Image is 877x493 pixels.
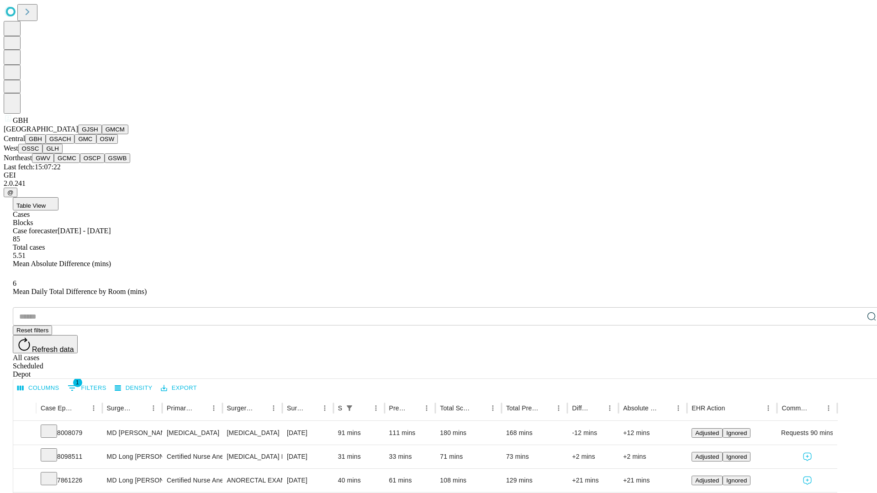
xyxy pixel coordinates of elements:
[15,381,62,395] button: Select columns
[167,445,217,468] div: Certified Nurse Anesthetist
[18,425,32,441] button: Expand
[623,421,682,445] div: +12 mins
[41,445,98,468] div: 8098511
[726,453,747,460] span: Ignored
[486,402,499,414] button: Menu
[112,381,155,395] button: Density
[389,445,431,468] div: 33 mins
[692,404,725,412] div: EHR Action
[13,260,111,267] span: Mean Absolute Difference (mins)
[16,327,48,334] span: Reset filters
[822,402,835,414] button: Menu
[32,153,54,163] button: GWV
[13,288,147,295] span: Mean Daily Total Difference by Room (mins)
[782,404,808,412] div: Comments
[440,445,497,468] div: 71 mins
[552,402,565,414] button: Menu
[782,421,832,445] div: Requests 90 mins
[87,402,100,414] button: Menu
[343,402,356,414] div: 1 active filter
[74,134,96,144] button: GMC
[474,402,486,414] button: Sort
[370,402,382,414] button: Menu
[338,445,380,468] div: 31 mins
[726,430,747,436] span: Ignored
[389,469,431,492] div: 61 mins
[420,402,433,414] button: Menu
[46,134,74,144] button: GSACH
[227,445,278,468] div: [MEDICAL_DATA] FLEXIBLE PROXIMAL DIAGNOSTIC
[4,144,18,152] span: West
[96,134,118,144] button: OSW
[506,404,539,412] div: Total Predicted Duration
[227,404,254,412] div: Surgery Name
[723,452,750,462] button: Ignored
[158,381,199,395] button: Export
[572,469,614,492] div: +21 mins
[18,449,32,465] button: Expand
[18,144,43,153] button: OSSC
[4,188,17,197] button: @
[572,421,614,445] div: -12 mins
[338,469,380,492] div: 40 mins
[781,421,833,445] span: Requests 90 mins
[42,144,62,153] button: GLH
[659,402,672,414] button: Sort
[78,125,102,134] button: GJSH
[306,402,318,414] button: Sort
[73,378,82,387] span: 1
[41,421,98,445] div: 8008079
[762,402,775,414] button: Menu
[105,153,131,163] button: GSWB
[227,421,278,445] div: [MEDICAL_DATA]
[54,153,80,163] button: GCMC
[18,473,32,489] button: Expand
[227,469,278,492] div: ANORECTAL EXAM UNDER ANESTHESIA
[440,404,473,412] div: Total Scheduled Duration
[695,477,719,484] span: Adjusted
[407,402,420,414] button: Sort
[13,335,78,353] button: Refresh data
[134,402,147,414] button: Sort
[13,235,20,243] span: 85
[25,134,46,144] button: GBH
[287,469,329,492] div: [DATE]
[4,154,32,162] span: Northeast
[692,452,723,462] button: Adjusted
[4,125,78,133] span: [GEOGRAPHIC_DATA]
[623,469,682,492] div: +21 mins
[539,402,552,414] button: Sort
[4,179,873,188] div: 2.0.241
[672,402,685,414] button: Menu
[195,402,207,414] button: Sort
[692,428,723,438] button: Adjusted
[623,404,658,412] div: Absolute Difference
[726,402,739,414] button: Sort
[74,402,87,414] button: Sort
[623,445,682,468] div: +2 mins
[107,421,158,445] div: MD [PERSON_NAME]
[726,477,747,484] span: Ignored
[4,171,873,179] div: GEI
[207,402,220,414] button: Menu
[13,325,52,335] button: Reset filters
[7,189,14,196] span: @
[338,421,380,445] div: 91 mins
[16,202,46,209] span: Table View
[13,252,26,259] span: 5.51
[506,421,563,445] div: 168 mins
[80,153,105,163] button: OSCP
[695,430,719,436] span: Adjusted
[167,404,193,412] div: Primary Service
[167,421,217,445] div: [MEDICAL_DATA]
[809,402,822,414] button: Sort
[389,404,407,412] div: Predicted In Room Duration
[723,476,750,485] button: Ignored
[32,346,74,353] span: Refresh data
[338,404,342,412] div: Scheduled In Room Duration
[506,445,563,468] div: 73 mins
[287,421,329,445] div: [DATE]
[506,469,563,492] div: 129 mins
[254,402,267,414] button: Sort
[58,227,111,235] span: [DATE] - [DATE]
